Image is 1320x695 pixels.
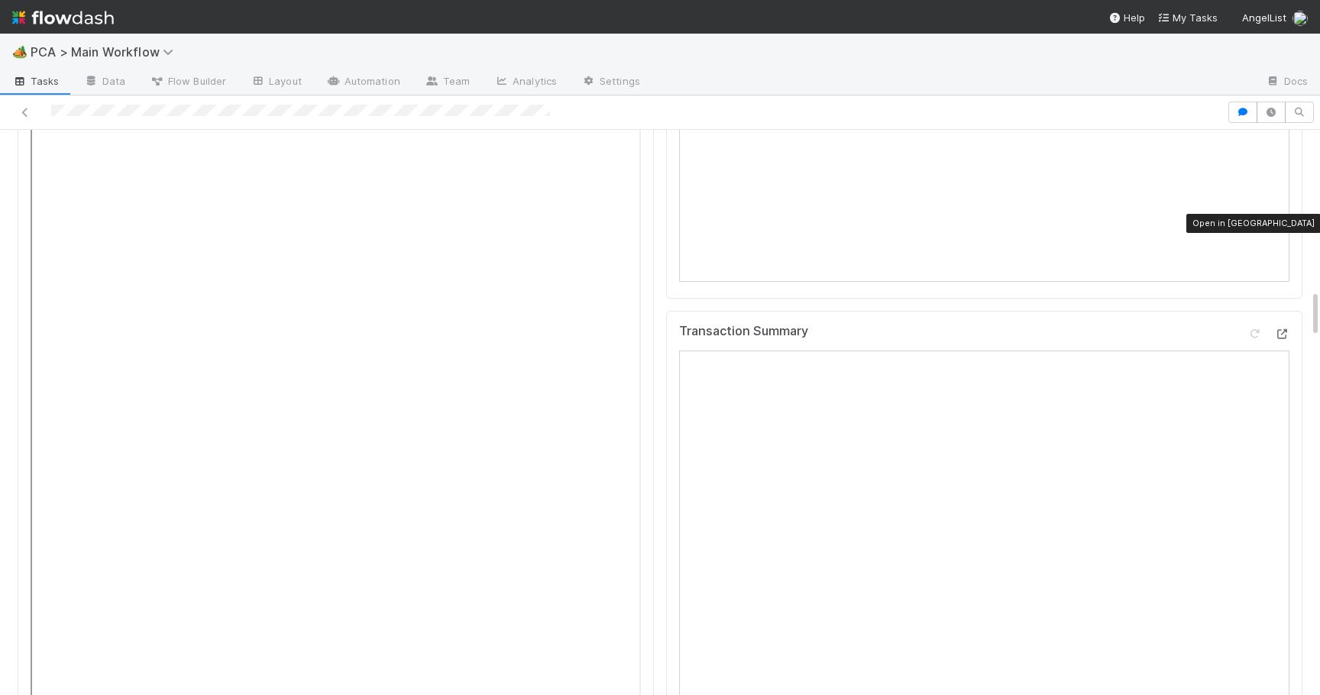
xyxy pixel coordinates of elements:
[679,324,808,339] h5: Transaction Summary
[150,73,226,89] span: Flow Builder
[1254,70,1320,95] a: Docs
[1157,11,1218,24] span: My Tasks
[12,45,27,58] span: 🏕️
[137,70,238,95] a: Flow Builder
[238,70,314,95] a: Layout
[72,70,137,95] a: Data
[12,73,60,89] span: Tasks
[482,70,569,95] a: Analytics
[1242,11,1286,24] span: AngelList
[1292,11,1308,26] img: avatar_ba0ef937-97b0-4cb1-a734-c46f876909ef.png
[412,70,482,95] a: Team
[1108,10,1145,25] div: Help
[12,5,114,31] img: logo-inverted-e16ddd16eac7371096b0.svg
[1157,10,1218,25] a: My Tasks
[569,70,652,95] a: Settings
[31,44,181,60] span: PCA > Main Workflow
[314,70,412,95] a: Automation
